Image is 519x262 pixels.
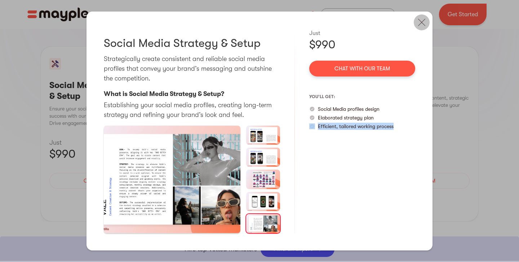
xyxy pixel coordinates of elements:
p: Social Media profiles design [318,105,380,113]
p: Strategically create consistent and reliable social media profiles that convey your brand’s messa... [104,54,280,83]
h3: Social Media Strategy & Setup [104,36,261,51]
p: Elaborated strategy plan [318,114,374,121]
p: What is Social Media Strategy & Setup? [104,89,224,99]
a: open lightbox [104,126,240,233]
div: $990 [309,38,415,52]
a: Chat with our team [309,61,415,77]
p: you’ll get: [309,91,415,102]
div: Just [309,29,415,38]
p: Efficient, tailored working process [318,123,394,130]
p: Establishing your social media profiles, creating long-term strategy and refining your brand’s lo... [104,100,280,120]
